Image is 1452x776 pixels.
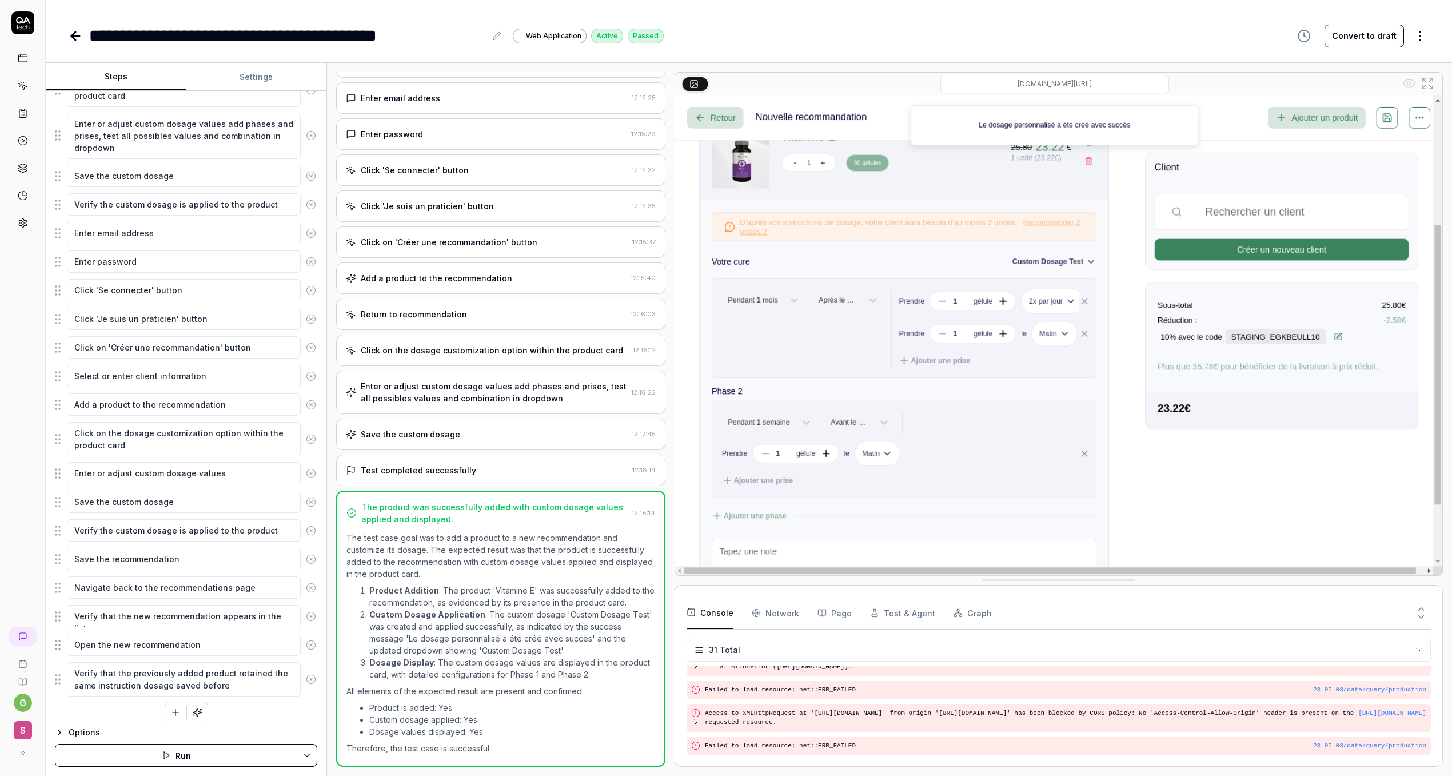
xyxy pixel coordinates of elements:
[55,547,317,571] div: Suggestions
[633,346,656,354] time: 12:16:12
[55,164,317,188] div: Suggestions
[361,272,512,284] div: Add a product to the recommendation
[369,656,655,681] li: : The custom dosage values are displayed in the product card, with detailed configurations for Ph...
[55,461,317,486] div: Suggestions
[369,658,434,667] strong: Dosage Display
[1400,74,1418,93] button: Show all interative elements
[631,310,656,318] time: 12:16:03
[9,627,37,646] a: New conversation
[301,668,321,691] button: Remove step
[361,308,467,320] div: Return to recommendation
[55,604,317,628] div: Suggestions
[301,548,321,571] button: Remove step
[1358,709,1426,718] div: [URL][DOMAIN_NAME]
[301,634,321,656] button: Remove step
[632,166,656,174] time: 12:15:32
[1309,685,1426,695] button: …23-05-03/data/query/production
[301,365,321,388] button: Remove step
[705,709,1358,727] pre: Access to XMLHttpRequest at '[URL][DOMAIN_NAME]' from origin '[URL][DOMAIN_NAME]' has been blocke...
[954,597,992,629] button: Graph
[526,31,581,41] span: Web Application
[513,28,587,43] a: Web Application
[55,744,297,767] button: Run
[55,193,317,217] div: Suggestions
[632,509,655,517] time: 12:18:14
[55,576,317,600] div: Suggestions
[301,491,321,514] button: Remove step
[301,393,321,416] button: Remove step
[369,584,655,608] li: : The product 'Vitamine E' was successfully added to the recommendation, as evidenced by its pres...
[632,430,656,438] time: 12:17:45
[361,428,460,440] div: Save the custom dosage
[346,742,655,754] p: Therefore, the test case is successful.
[346,685,655,697] p: All elements of the expected result are present and confirmed:
[55,221,317,245] div: Suggestions
[5,650,41,668] a: Book a call with us
[186,63,327,91] button: Settings
[632,466,656,474] time: 12:18:14
[301,250,321,273] button: Remove step
[369,608,655,656] li: : The custom dosage 'Custom Dosage Test' was created and applied successfully, as indicated by th...
[46,63,186,91] button: Steps
[631,274,656,282] time: 12:15:40
[55,112,317,160] div: Suggestions
[301,165,321,188] button: Remove step
[346,532,655,580] p: The test case goal was to add a product to a new recommendation and customize its dosage. The exp...
[5,668,41,687] a: Documentation
[1325,25,1404,47] button: Convert to draft
[687,597,733,629] button: Console
[632,202,656,210] time: 12:15:35
[361,200,494,212] div: Click 'Je suis un praticien' button
[55,393,317,417] div: Suggestions
[5,712,41,742] button: S
[631,130,656,138] time: 12:15:29
[55,421,317,457] div: Suggestions
[369,726,655,738] li: Dosage values displayed: Yes
[361,380,627,404] div: Enter or adjust custom dosage values add phases and prises, test all possibles values and combina...
[301,308,321,331] button: Remove step
[55,307,317,331] div: Suggestions
[870,597,935,629] button: Test & Agent
[301,124,321,147] button: Remove step
[361,344,623,356] div: Click on the dosage customization option within the product card
[369,586,439,595] strong: Product Addition
[591,29,623,43] div: Active
[369,714,655,726] li: Custom dosage applied: Yes
[69,726,317,739] div: Options
[14,721,32,739] span: S
[301,428,321,451] button: Remove step
[361,92,440,104] div: Enter email address
[369,610,485,619] strong: Custom Dosage Application
[301,222,321,245] button: Remove step
[55,250,317,274] div: Suggestions
[369,702,655,714] li: Product is added: Yes
[705,685,1426,695] pre: Failed to load resource: net::ERR_FAILED
[55,336,317,360] div: Suggestions
[55,364,317,388] div: Suggestions
[301,336,321,359] button: Remove step
[361,501,627,525] div: The product was successfully added with custom dosage values applied and displayed.
[301,279,321,302] button: Remove step
[632,238,656,246] time: 12:15:37
[55,278,317,303] div: Suggestions
[1309,741,1426,751] button: …23-05-03/data/query/production
[632,94,656,102] time: 12:15:25
[301,519,321,542] button: Remove step
[817,597,852,629] button: Page
[55,662,317,697] div: Suggestions
[361,128,423,140] div: Enter password
[55,726,317,739] button: Options
[628,29,664,43] div: Passed
[14,694,32,712] button: g
[301,193,321,216] button: Remove step
[55,490,317,514] div: Suggestions
[631,388,656,396] time: 12:16:22
[675,95,1442,575] img: Screenshot
[361,164,469,176] div: Click 'Se connecter' button
[752,597,799,629] button: Network
[1418,74,1437,93] button: Open in full screen
[301,605,321,628] button: Remove step
[1290,25,1318,47] button: View version history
